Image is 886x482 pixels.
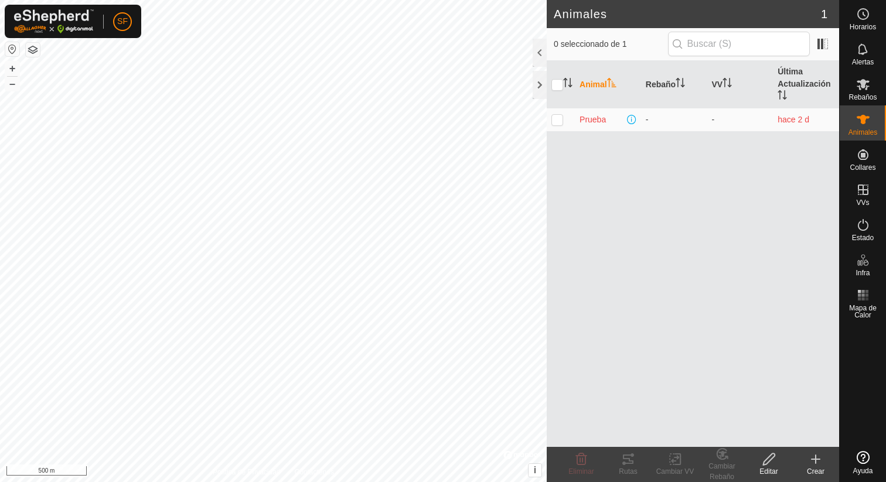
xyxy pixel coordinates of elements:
span: Horarios [850,23,876,30]
app-display-virtual-paddock-transition: - [712,115,715,124]
span: Mapa de Calor [843,305,883,319]
th: VV [707,61,773,108]
th: Animal [575,61,641,108]
span: Eliminar [568,467,594,476]
span: SF [117,15,128,28]
span: Rebaños [848,94,877,101]
span: Animales [848,129,877,136]
div: Editar [745,466,792,477]
span: 0 seleccionado de 1 [554,38,668,50]
span: Estado [852,234,874,241]
button: Restablecer Mapa [5,42,19,56]
button: Capas del Mapa [26,43,40,57]
input: Buscar (S) [668,32,810,56]
p-sorticon: Activar para ordenar [607,80,616,89]
span: i [534,465,536,475]
span: Prueba [580,114,606,126]
a: Contáctenos [295,467,334,477]
a: Ayuda [840,446,886,479]
button: – [5,77,19,91]
span: Ayuda [853,467,873,474]
p-sorticon: Activar para ordenar [563,80,573,89]
span: Alertas [852,59,874,66]
div: Rutas [605,466,652,477]
p-sorticon: Activar para ordenar [676,80,685,89]
span: 5 oct 2025, 19:49 [778,115,809,124]
span: VVs [856,199,869,206]
span: Collares [850,164,875,171]
h2: Animales [554,7,821,21]
div: Cambiar VV [652,466,698,477]
button: i [529,464,541,477]
p-sorticon: Activar para ordenar [778,92,787,101]
th: Rebaño [641,61,707,108]
img: Logo Gallagher [14,9,94,33]
span: Infra [856,269,870,276]
span: 1 [821,5,827,23]
th: Última Actualización [773,61,839,108]
div: Crear [792,466,839,477]
button: + [5,61,19,76]
p-sorticon: Activar para ordenar [723,80,732,89]
a: Política de Privacidad [213,467,280,477]
div: Cambiar Rebaño [698,461,745,482]
div: - [646,114,703,126]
